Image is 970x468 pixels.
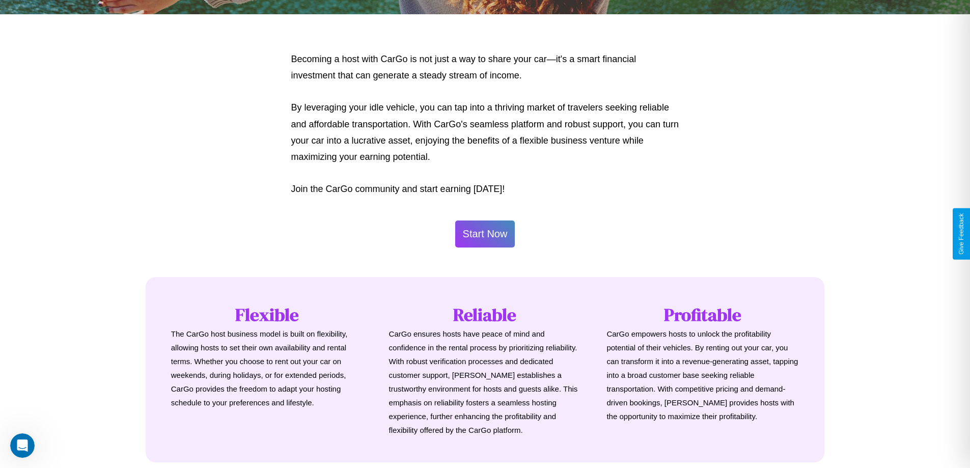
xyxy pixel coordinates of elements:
p: Becoming a host with CarGo is not just a way to share your car—it's a smart financial investment ... [291,51,679,84]
p: By leveraging your idle vehicle, you can tap into a thriving market of travelers seeking reliable... [291,99,679,166]
h1: Profitable [606,302,799,327]
p: CarGo ensures hosts have peace of mind and confidence in the rental process by prioritizing relia... [389,327,581,437]
p: Join the CarGo community and start earning [DATE]! [291,181,679,197]
p: CarGo empowers hosts to unlock the profitability potential of their vehicles. By renting out your... [606,327,799,423]
iframe: Intercom live chat [10,433,35,458]
h1: Flexible [171,302,364,327]
button: Start Now [455,221,515,247]
h1: Reliable [389,302,581,327]
div: Give Feedback [958,213,965,255]
p: The CarGo host business model is built on flexibility, allowing hosts to set their own availabili... [171,327,364,409]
